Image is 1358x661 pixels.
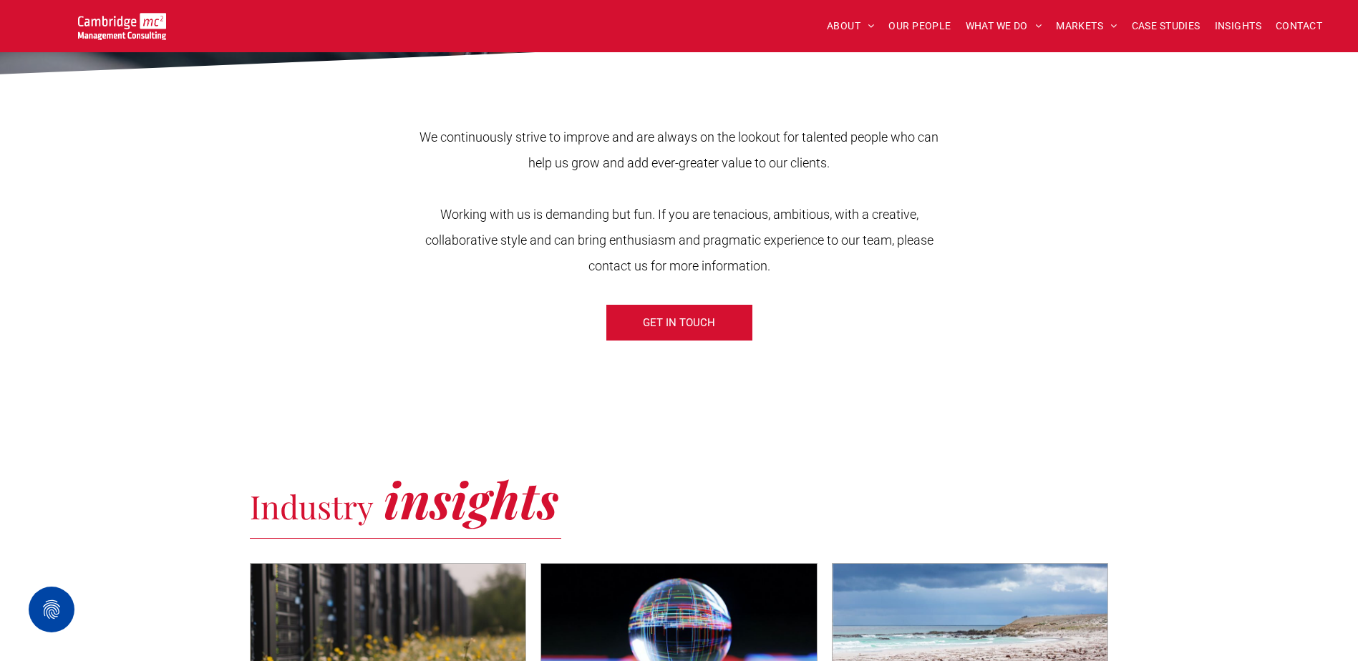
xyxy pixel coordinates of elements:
span: Working with us is demanding but fun. If you are tenacious, ambitious, with a creative, collabora... [425,207,933,273]
a: CONTACT [1269,15,1329,37]
span: We continuously strive to improve and are always on the lookout for talented people who can help ... [419,129,939,170]
a: INSIGHTS [1208,15,1269,37]
a: WHAT WE DO [959,15,1049,37]
a: MARKETS [1049,15,1124,37]
a: CASE STUDIES [1125,15,1208,37]
a: Your Business Transformed | Cambridge Management Consulting [78,15,166,30]
a: OUR PEOPLE [881,15,958,37]
span: GET IN TOUCH [643,305,715,341]
span: Industry [250,484,374,527]
a: GET IN TOUCH [606,304,753,341]
a: ABOUT [820,15,882,37]
span: insights [384,465,558,532]
img: Go to Homepage [78,13,166,40]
